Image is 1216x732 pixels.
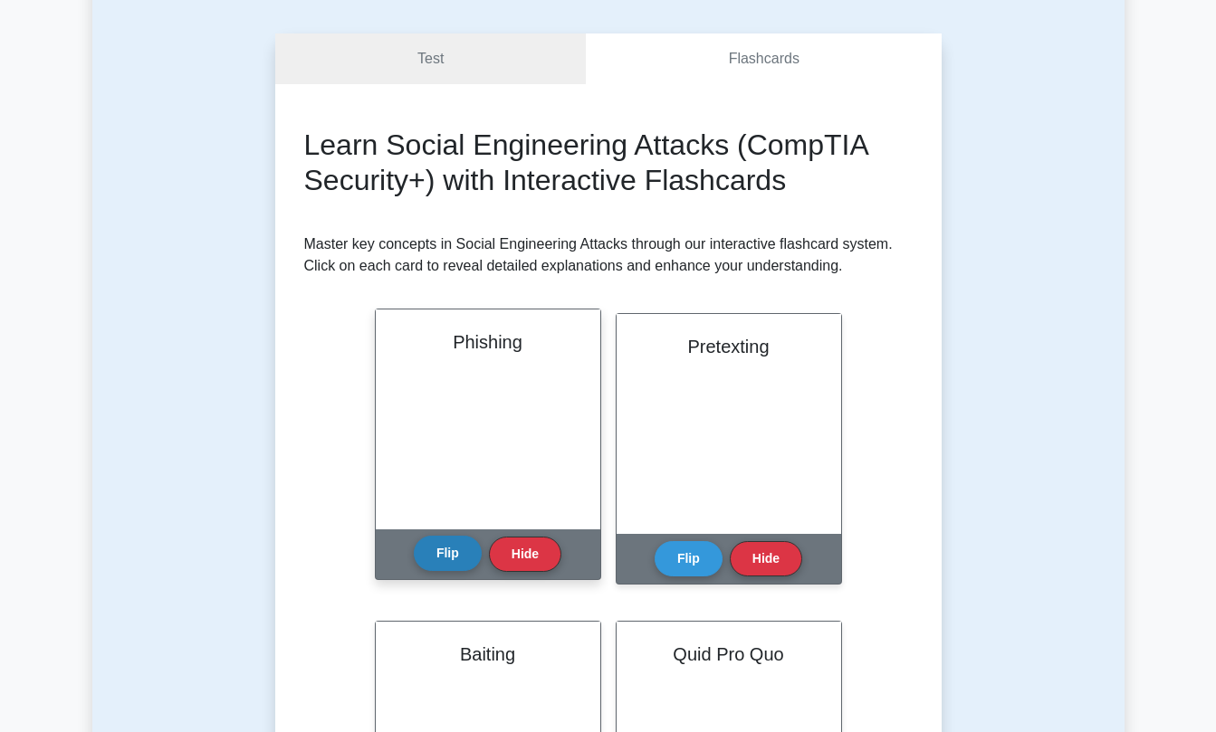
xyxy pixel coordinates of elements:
h2: Pretexting [638,336,819,357]
h2: Phishing [397,331,579,353]
p: Master key concepts in Social Engineering Attacks through our interactive flashcard system. Click... [304,233,913,277]
button: Hide [489,537,561,572]
h2: Learn Social Engineering Attacks (CompTIA Security+) with Interactive Flashcards [304,128,913,197]
h2: Quid Pro Quo [638,643,819,665]
button: Flip [414,536,482,571]
h2: Baiting [397,643,579,665]
a: Flashcards [586,33,941,85]
a: Test [275,33,587,85]
button: Flip [655,541,723,576]
button: Hide [730,541,802,576]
